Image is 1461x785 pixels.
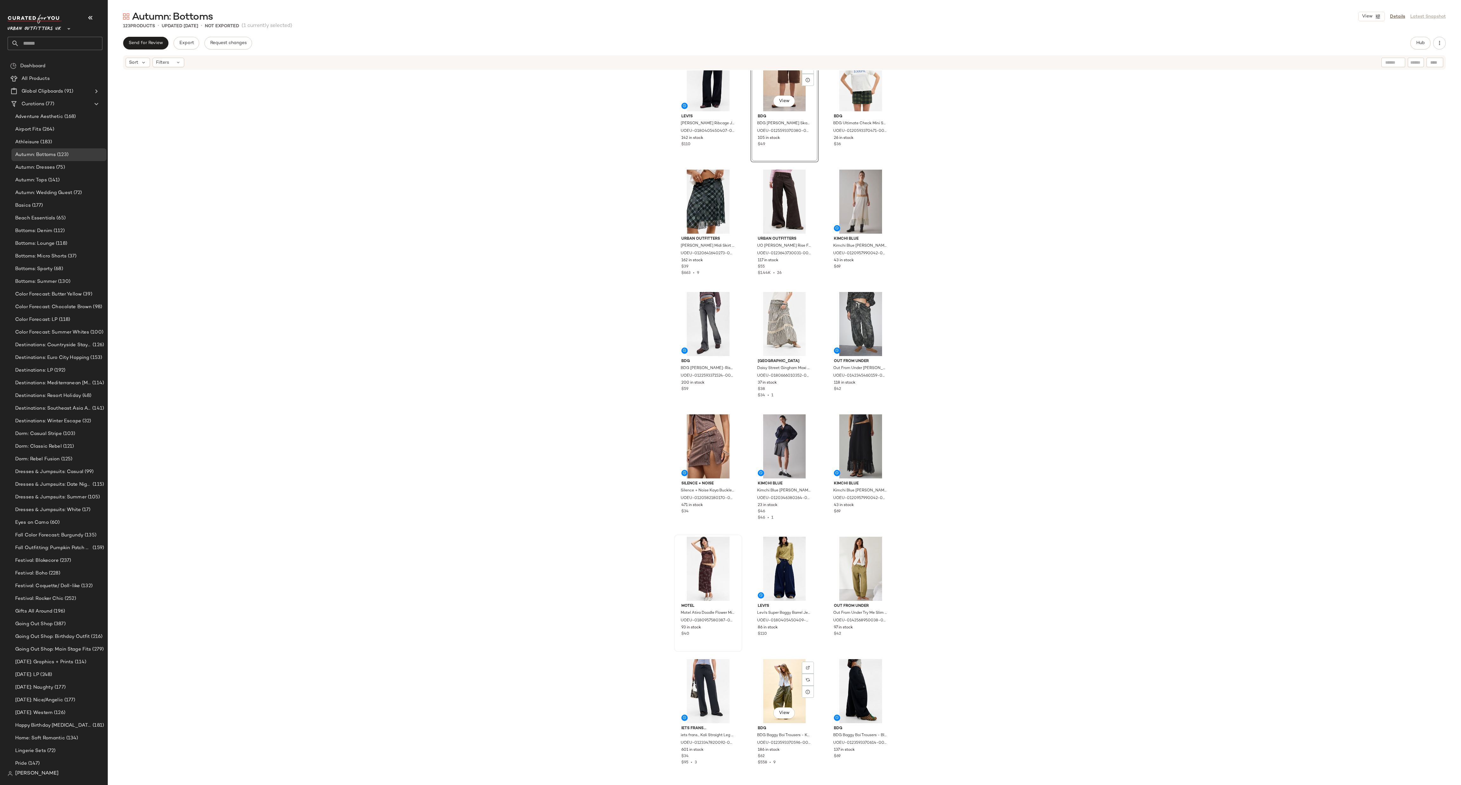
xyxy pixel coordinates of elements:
span: UOEU-0120641640273-000-049 [681,251,734,256]
span: [PERSON_NAME] Midi Skirt - Blue XS at Urban Outfitters [681,243,734,249]
span: Dresses & Jumpsuits: White [15,506,81,514]
span: UOEU-0120957990042-000-010 [833,251,887,256]
span: $42 [834,631,841,637]
img: 0142345460159_037_a2 [829,292,893,356]
span: Festival: Blokecore [15,557,59,564]
span: Autumn: Bottoms [132,11,213,23]
span: BDG Ultimate Check Mini Skirt - Green 2XS at Urban Outfitters [833,121,887,127]
span: Lingerie Sets [15,747,46,755]
span: Sort [129,59,138,66]
span: Destinations: Winter Escape [15,418,81,425]
span: Autumn: Bottoms [15,151,56,159]
span: UOEU-0142568950038-000-030 [833,618,887,624]
span: (114) [74,658,87,666]
span: $62 [758,754,765,759]
span: (118) [58,316,70,323]
span: [PERSON_NAME] [15,770,59,777]
span: (196) [52,608,65,615]
span: $59 [681,386,688,392]
span: (32) [81,418,91,425]
span: [DATE]: Graphics + Prints [15,658,74,666]
span: [DATE]: Western [15,709,53,717]
span: (183) [39,139,52,146]
span: Airport Fits [15,126,41,133]
span: (60) [49,519,60,526]
img: cfy_white_logo.C9jOOHJF.svg [8,15,62,23]
span: Eyes on Camo [15,519,49,526]
p: Not Exported [205,23,239,29]
span: Motel [681,603,735,609]
span: $110 [758,631,767,637]
span: Bottoms: Summer [15,278,57,285]
span: $38 [758,386,765,392]
span: (99) [83,468,94,476]
span: 9 [697,271,699,275]
img: svg%3e [8,771,13,776]
span: $95 [681,761,688,765]
span: UOEU-0120346380264-000-004 [757,496,811,501]
span: Dresses & Jumpsuits: Summer [15,494,87,501]
span: 142 in stock [681,135,703,141]
span: • [691,271,697,275]
span: Destinations: Southeast Asia Adventures [15,405,91,412]
img: 0120346380264_004_a2 [753,414,816,478]
span: View [779,710,789,716]
span: $69 [834,264,841,270]
span: [PERSON_NAME] Ribcage Jeans - Black 26W 32L at Urban Outfitters [681,121,734,127]
span: Festival: Boho [15,570,48,577]
span: $34 [681,754,689,759]
span: (126) [91,341,104,349]
span: (1 currently selected) [242,22,292,30]
img: svg%3e [10,63,16,69]
span: 601 in stock [681,747,704,753]
span: Autumn: Dresses [15,164,55,171]
a: Details [1390,13,1405,20]
img: 0120957990042_010_a2 [829,170,893,234]
span: UOEU-0180405450407-000-001 [681,128,734,134]
span: Happy Birthday [MEDICAL_DATA] [15,722,91,729]
span: 162 in stock [681,258,703,263]
button: View [1358,12,1385,21]
span: (132) [80,582,93,590]
button: View [773,707,795,719]
span: $1.44K [758,271,771,275]
span: 37 in stock [758,380,777,386]
span: Request changes [210,41,247,46]
span: $39 [681,264,688,270]
span: UO [PERSON_NAME] Rise Flared Trousers - [PERSON_NAME] L at Urban Outfitters [757,243,811,249]
span: (98) [92,303,102,311]
button: Request changes [205,37,252,49]
button: Send for Review [123,37,168,49]
span: [DATE]: Naughty [15,684,53,691]
span: Festival: Rocker Chic [15,595,63,602]
span: Motel Atira Doodle Flower Midi Skirt - Brown XL at Urban Outfitters [681,610,734,616]
span: (17) [81,506,91,514]
span: Send for Review [128,41,163,46]
span: Levi's Super Baggy Barrel Jeans - Indigo 30W 32L at Urban Outfitters [757,610,811,616]
span: Destinations: Resort Holiday [15,392,81,399]
img: 0120641640273_049_a2 [676,170,740,234]
span: Adventure Aesthetic [15,113,63,120]
span: (91) [63,88,73,95]
span: Export [179,41,194,46]
span: Out From Under Try Me Slim Joggers - Green XS at Urban Outfitters [833,610,887,616]
span: (103) [62,430,75,438]
span: $69 [834,754,841,759]
span: (141) [91,405,104,412]
img: 0122593371524_004_a2 [676,292,740,356]
img: 0180957580387_020_a2 [676,537,740,601]
span: 97 in stock [834,625,853,631]
span: Destinations: Euro City Hopping [15,354,89,361]
span: $69 [834,509,841,515]
span: Color Forecast: Butter Yellow [15,291,82,298]
span: Kimchi Blue [758,481,811,487]
span: Gifts All Around [15,608,52,615]
button: Hub [1410,37,1431,49]
span: All Products [22,75,50,82]
span: Kimchi Blue [PERSON_NAME] Double Pleated Midi Skirt - Grey XL at Urban Outfitters [757,488,811,494]
span: (126) [53,709,65,717]
span: Athleisure [15,139,39,146]
span: Fall Color Forecast: Burgundy [15,532,83,539]
span: BDG [681,359,735,364]
span: Bottoms: Sporty [15,265,53,273]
